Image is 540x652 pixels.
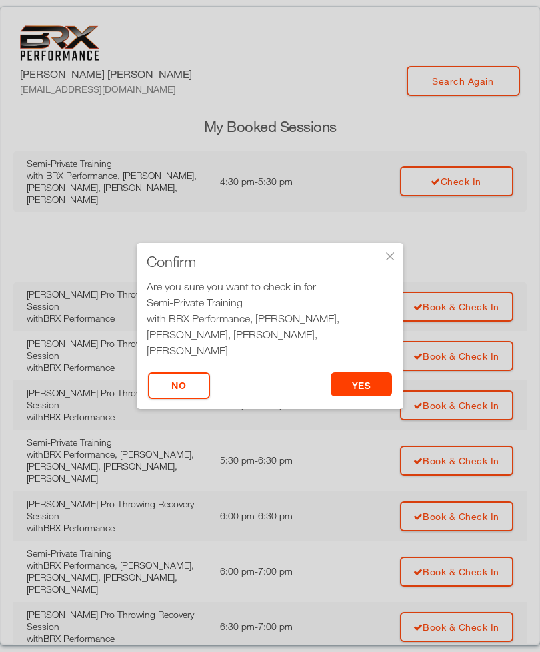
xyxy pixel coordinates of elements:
div: with BRX Performance, [PERSON_NAME], [PERSON_NAME], [PERSON_NAME], [PERSON_NAME] [147,310,393,358]
button: yes [331,372,393,396]
button: No [148,372,210,399]
span: Confirm [147,255,196,268]
div: Are you sure you want to check in for at 4:30 pm? [147,278,393,374]
div: × [383,250,397,263]
div: Semi-Private Training [147,294,393,310]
